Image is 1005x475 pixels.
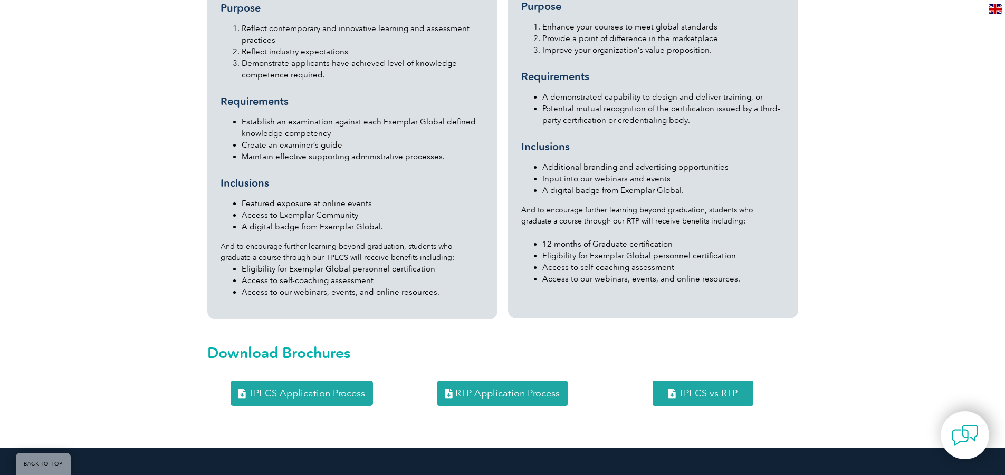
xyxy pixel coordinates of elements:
[242,221,484,232] li: A digital badge from Exemplar Global.
[455,389,560,398] span: RTP Application Process
[231,381,373,406] a: TPECS Application Process
[242,46,484,57] li: Reflect industry expectations
[207,344,798,361] h2: Download Brochures
[242,263,484,275] li: Eligibility for Exemplar Global personnel certification
[242,198,484,209] li: Featured exposure at online events
[542,33,785,44] li: Provide a point of difference in the marketplace
[521,70,785,83] h3: Requirements
[542,185,785,196] li: A digital badge from Exemplar Global.
[242,139,484,151] li: Create an examiner’s guide
[952,422,978,449] img: contact-chat.png
[16,453,71,475] a: BACK TO TOP
[542,103,785,126] li: Potential mutual recognition of the certification issued by a third-party certification or creden...
[242,275,484,286] li: Access to self-coaching assessment
[653,381,753,406] a: TPECS vs RTP
[542,238,785,250] li: 12 months of Graduate certification
[242,23,484,46] li: Reflect contemporary and innovative learning and assessment practices
[542,161,785,173] li: Additional branding and advertising opportunities
[542,21,785,33] li: Enhance your courses to meet global standards
[542,91,785,103] li: A demonstrated capability to design and deliver training, or
[221,2,484,15] h3: Purpose
[542,261,785,273] li: Access to self-coaching assessment
[242,209,484,221] li: Access to Exemplar Community
[242,116,484,139] li: Establish an examination against each Exemplar Global defined knowledge competency
[242,151,484,162] li: Maintain effective supporting administrative processes.
[521,140,785,153] h3: Inclusions
[221,95,484,108] h3: Requirements
[242,286,484,298] li: Access to our webinars, events, and online resources.
[248,389,365,398] span: TPECS Application Process
[242,57,484,81] li: Demonstrate applicants have achieved level of knowledge competence required.
[542,273,785,285] li: Access to our webinars, events, and online resources.
[542,173,785,185] li: Input into our webinars and events
[542,44,785,56] li: Improve your organization’s value proposition.
[989,4,1002,14] img: en
[542,250,785,261] li: Eligibility for Exemplar Global personnel certification
[221,177,484,190] h3: Inclusions
[437,381,568,406] a: RTP Application Process
[678,389,738,398] span: TPECS vs RTP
